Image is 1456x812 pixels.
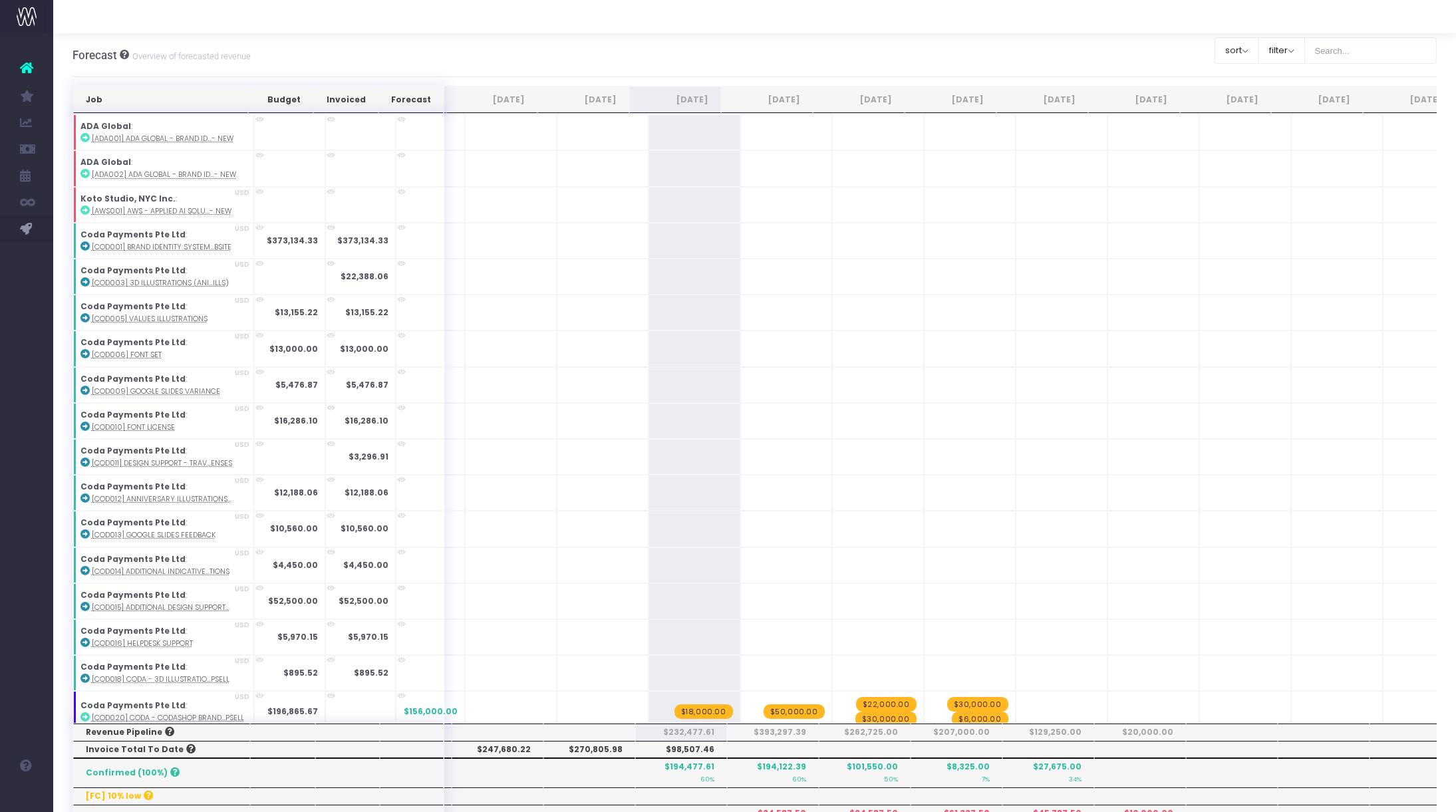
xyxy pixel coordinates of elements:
abbr: [COD020] Coda - Codashop Brand - Brand - Upsell [92,713,244,723]
td: : [73,331,254,366]
strong: $52,500.00 [339,595,388,607]
th: $129,250.00 [1002,724,1094,741]
td: : [73,187,254,223]
strong: $13,155.22 [345,307,388,318]
th: $270,805.98 [543,741,635,758]
th: $194,122.39 [727,758,819,787]
span: USD [235,475,249,485]
th: Oct 25: activate to sort column ascending [813,86,905,113]
button: sort [1215,37,1259,64]
img: images/default_profile_image.png [17,785,37,805]
th: Nov 25: activate to sort column ascending [905,86,996,113]
span: wayahead Revenue Forecast Item [764,704,825,719]
strong: Coda Payments Pte Ltd [80,661,186,672]
th: $20,000.00 [1094,724,1186,741]
td: : [73,259,254,295]
span: wayahead Revenue Forecast Item [855,712,917,726]
span: USD [235,511,249,521]
td: : [73,295,254,331]
strong: $12,188.06 [345,487,388,498]
strong: $196,865.67 [267,706,318,717]
strong: Coda Payments Pte Ltd [80,517,186,528]
th: Budget [248,86,313,113]
span: USD [235,404,249,414]
abbr: [COD014] Additional Indicative Applications [92,567,229,577]
span: USD [235,223,249,233]
th: Invoice Total To Date [73,741,251,758]
small: 7% [982,773,990,783]
strong: Coda Payments Pte Ltd [80,553,186,565]
th: Job: activate to sort column ascending [73,86,249,113]
strong: Coda Payments Pte Ltd [80,301,186,312]
td: : [73,439,254,475]
th: Jan 26: activate to sort column ascending [1088,86,1180,113]
span: USD [235,188,249,198]
strong: Coda Payments Pte Ltd [80,337,186,348]
strong: $13,000.00 [269,343,318,354]
abbr: [ADA002] ADA Global - Brand Identity - Digital - New [92,170,236,180]
td: : [73,403,254,439]
strong: Coda Payments Pte Ltd [80,700,186,711]
span: wayahead Revenue Forecast Item [947,697,1008,712]
strong: Coda Payments Pte Ltd [80,445,186,456]
th: Forecast [378,86,444,113]
abbr: [COD015] Additional Design Support [92,603,229,612]
td: : [73,150,254,186]
small: 60% [700,773,714,783]
abbr: [COD005] Values Illustrations [92,314,208,324]
abbr: [COD016] Helpdesk Support [92,638,193,648]
th: $98,507.46 [635,741,727,758]
span: USD [235,548,249,558]
abbr: [COD010] Font License [92,422,175,432]
small: Overview of forecasted revenue [129,49,251,62]
th: Apr 26: activate to sort column ascending [1363,86,1455,113]
td: : [73,655,254,691]
strong: $373,134.33 [267,235,318,246]
span: USD [235,584,249,594]
strong: $16,286.10 [345,415,388,426]
th: $262,725.00 [819,724,911,741]
strong: $13,155.22 [275,307,318,318]
button: filter [1258,37,1305,64]
th: Dec 25: activate to sort column ascending [996,86,1088,113]
span: USD [235,331,249,341]
strong: Coda Payments Pte Ltd [80,373,186,384]
td: : [73,511,254,547]
strong: $5,970.15 [348,631,388,642]
strong: $3,296.91 [349,451,388,462]
th: $194,477.61 [635,758,727,787]
span: wayahead Revenue Forecast Item [856,697,917,712]
span: USD [235,295,249,305]
th: Revenue Pipeline [73,724,251,741]
th: $207,000.00 [911,724,1002,741]
td: : [73,583,254,619]
th: $247,680.22 [452,741,543,758]
span: wayahead Revenue Forecast Item [674,704,733,719]
th: $101,550.00 [819,758,911,787]
th: Jun 25: activate to sort column ascending [446,86,538,113]
abbr: [COD011] Design Support - Travel Expenses [92,458,232,468]
strong: Coda Payments Pte Ltd [80,409,186,420]
abbr: [COD001] Brand Identity System & Website [92,242,231,252]
strong: $4,450.00 [273,559,318,571]
strong: ADA Global [80,120,131,132]
strong: $22,388.06 [341,271,388,282]
th: $27,675.00 [1002,758,1094,787]
strong: Coda Payments Pte Ltd [80,481,186,492]
strong: $52,500.00 [268,595,318,607]
strong: $373,134.33 [337,235,388,246]
span: USD [235,259,249,269]
span: USD [235,440,249,450]
strong: $10,560.00 [270,523,318,534]
td: : [73,367,254,403]
strong: $5,476.87 [275,379,318,390]
abbr: [COD012] Anniversary Illustrations [92,494,231,504]
strong: Coda Payments Pte Ltd [80,625,186,636]
strong: Coda Payments Pte Ltd [80,265,186,276]
small: 50% [884,773,898,783]
span: wayahead Revenue Forecast Item [952,712,1008,726]
small: 60% [792,773,806,783]
th: Aug 25: activate to sort column ascending [629,86,721,113]
th: $393,297.39 [727,724,819,741]
strong: $16,286.10 [274,415,318,426]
